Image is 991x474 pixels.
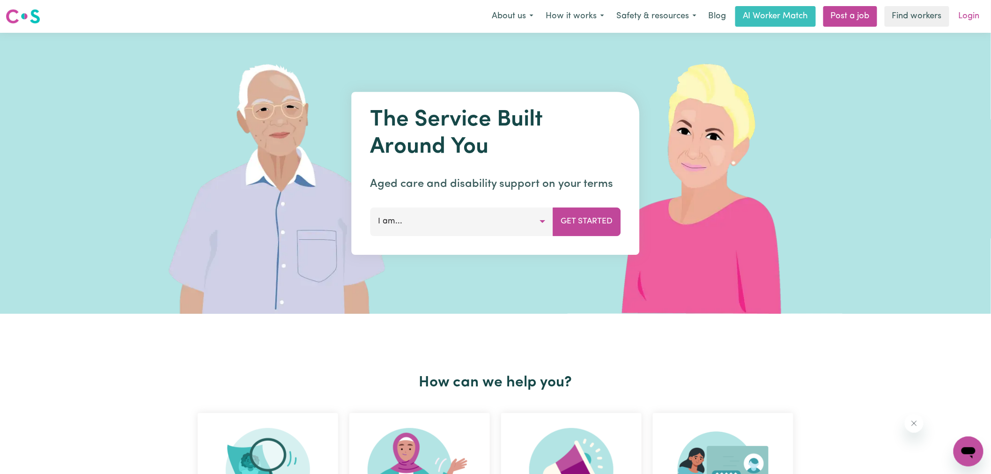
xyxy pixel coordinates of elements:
button: Safety & resources [610,7,703,26]
a: AI Worker Match [735,6,816,27]
p: Aged care and disability support on your terms [370,176,621,193]
a: Login [953,6,985,27]
a: Careseekers logo [6,6,40,27]
button: I am... [370,207,554,236]
a: Find workers [885,6,949,27]
h2: How can we help you? [192,374,799,392]
a: Blog [703,6,732,27]
button: How it works [540,7,610,26]
button: About us [486,7,540,26]
iframe: Button to launch messaging window [954,437,984,467]
iframe: Close message [905,414,924,433]
img: Careseekers logo [6,8,40,25]
a: Post a job [823,6,877,27]
button: Get Started [553,207,621,236]
h1: The Service Built Around You [370,107,621,161]
span: Need any help? [6,7,57,14]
